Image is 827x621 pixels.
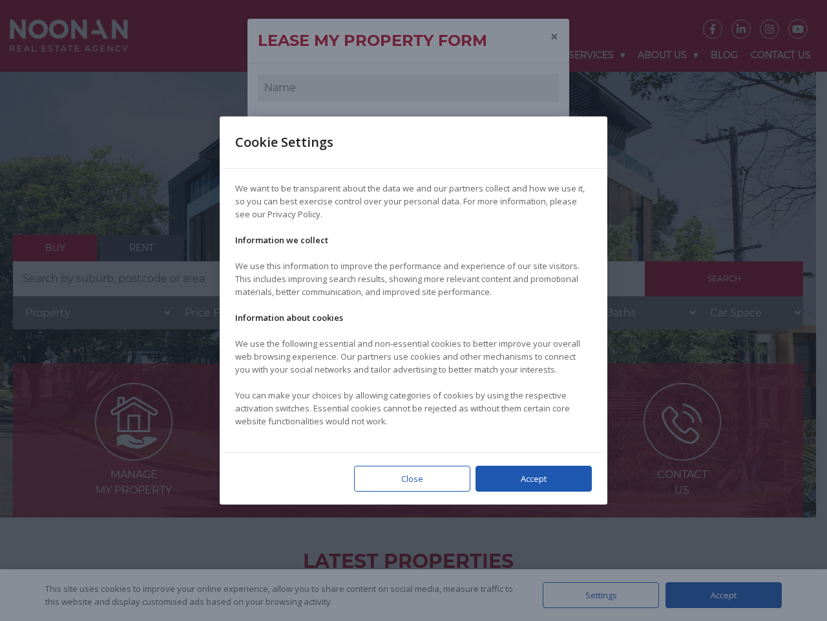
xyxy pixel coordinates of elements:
strong: Information we collect [235,234,328,246]
p: We use this information to improve the performance and experience of our site visitors. This incl... [235,259,592,298]
div: Cookie Settings [235,116,349,168]
p: We use the following essential and non-essential cookies to better improve your overall web brows... [235,337,592,376]
p: We want to be transparent about the data we and our partners collect and how we use it, so you ca... [235,182,592,221]
strong: Information about cookies [235,312,343,323]
div: Close [354,466,470,492]
div: Accept [476,466,592,492]
p: You can make your choices by allowing categories of cookies by using the respective activation sw... [235,389,592,428]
